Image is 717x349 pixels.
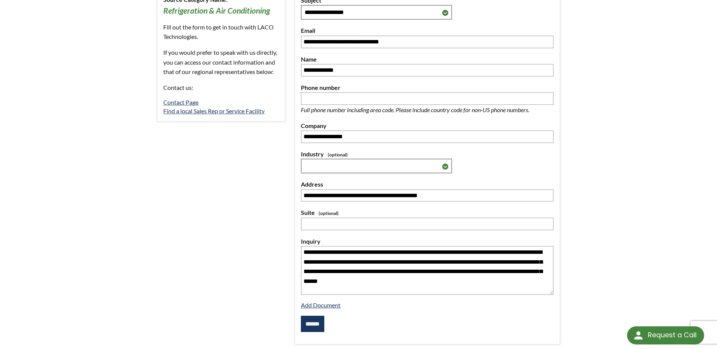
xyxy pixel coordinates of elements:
div: Request a Call [648,326,697,344]
label: Company [301,121,554,131]
label: Email [301,26,554,36]
label: Industry [301,149,554,159]
div: Request a Call [627,326,704,344]
a: Add Document [301,301,341,309]
p: If you would prefer to speak with us directly, you can access our contact information and that of... [163,48,279,77]
p: Fill out the form to get in touch with LACO Technologies. [163,22,279,42]
a: Find a local Sales Rep or Service Facility [163,107,265,114]
img: round button [632,329,644,341]
label: Address [301,179,554,189]
a: Contact Page [163,99,198,106]
label: Inquiry [301,236,554,246]
p: Full phone number including area code. Please include country code for non-US phone numbers. [301,105,554,115]
p: Contact us: [163,83,279,93]
label: Suite [301,208,554,218]
h3: Refrigeration & Air Conditioning [163,6,279,16]
label: Phone number [301,83,554,93]
label: Name [301,54,554,64]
